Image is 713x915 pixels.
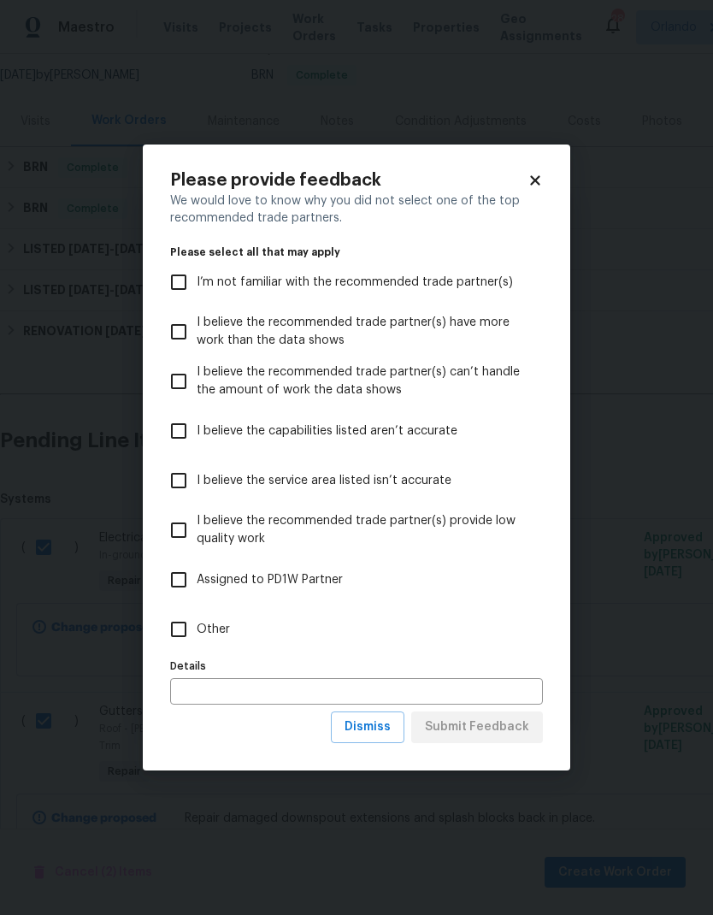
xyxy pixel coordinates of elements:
span: I believe the recommended trade partner(s) can’t handle the amount of work the data shows [197,363,529,399]
span: Dismiss [345,717,391,738]
span: I believe the capabilities listed aren’t accurate [197,422,457,440]
label: Details [170,661,543,671]
span: I believe the recommended trade partner(s) provide low quality work [197,512,529,548]
span: I’m not familiar with the recommended trade partner(s) [197,274,513,292]
div: We would love to know why you did not select one of the top recommended trade partners. [170,192,543,227]
h2: Please provide feedback [170,172,527,189]
span: Assigned to PD1W Partner [197,571,343,589]
span: I believe the service area listed isn’t accurate [197,472,451,490]
button: Dismiss [331,711,404,743]
span: Other [197,621,230,639]
span: I believe the recommended trade partner(s) have more work than the data shows [197,314,529,350]
legend: Please select all that may apply [170,247,543,257]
